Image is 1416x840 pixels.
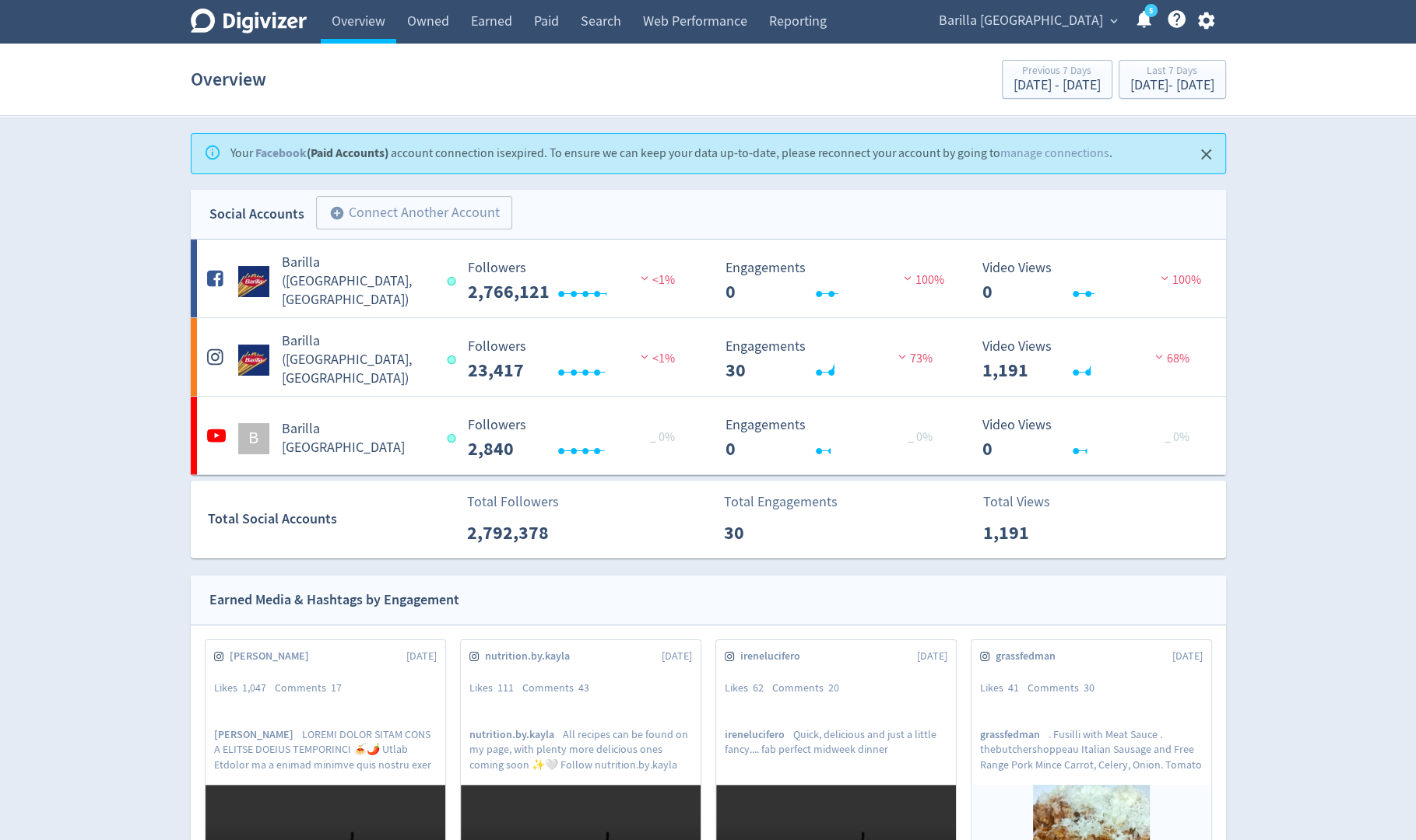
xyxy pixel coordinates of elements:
strong: (Paid Accounts) [255,145,388,161]
span: <1% [637,351,675,366]
a: Connect Another Account [304,198,512,230]
svg: Followers --- [460,418,694,459]
svg: Video Views 1,191 [975,339,1208,380]
span: [DATE] [406,649,437,664]
div: Likes [469,681,522,696]
span: nutrition.by.kayla [469,727,563,742]
svg: Followers --- [460,339,694,380]
p: . Fusilli with Meat Sauce . thebutchershoppeau Italian Sausage and Free Range Pork Mince Carrot, ... [980,727,1203,771]
div: Your account connection is expired . To ensure we can keep your data up-to-date, please reconnect... [230,138,1112,169]
svg: Video Views 0 [975,418,1208,459]
p: Total Followers [467,492,559,513]
span: nutrition.by.kayla [485,649,578,664]
div: Total Social Accounts [208,508,456,530]
button: Barilla [GEOGRAPHIC_DATA] [933,9,1122,33]
span: 111 [497,681,514,695]
button: Close [1193,142,1219,167]
svg: Followers --- [460,261,694,302]
span: [DATE] [1172,649,1203,664]
span: [DATE] [917,649,947,664]
span: Data last synced: 28 Sep 2025, 10:01pm (AEST) [448,355,461,364]
span: 1,047 [242,681,266,695]
img: Barilla (AU, NZ) undefined [238,345,269,376]
p: Quick, delicious and just a little fancy.... fab perfect midweek dinner [725,727,947,771]
span: 30 [1084,681,1095,695]
div: Comments [522,681,598,696]
span: Data last synced: 29 Sep 2025, 10:01am (AEST) [448,434,461,443]
p: All recipes can be found on my page, with plenty more delicious ones coming soon ✨🤍 Follow nutrit... [469,727,692,771]
span: _ 0% [650,429,675,445]
div: [DATE] - [DATE] [1130,79,1214,93]
span: Barilla [GEOGRAPHIC_DATA] [939,9,1103,33]
span: _ 0% [1165,429,1189,445]
button: Previous 7 Days[DATE] - [DATE] [1002,60,1112,99]
span: [PERSON_NAME] [214,727,302,742]
p: Total Engagements [724,492,838,513]
div: [DATE] - [DATE] [1014,79,1101,93]
span: 17 [331,681,342,695]
div: Likes [725,681,772,696]
div: Likes [980,681,1028,696]
span: 73% [894,351,933,366]
div: Previous 7 Days [1014,65,1101,79]
span: 41 [1008,681,1019,695]
div: Likes [214,681,275,696]
span: _ 0% [908,429,933,445]
div: Social Accounts [209,203,304,226]
span: expand_more [1107,14,1121,28]
span: irenelucifero [740,649,809,664]
img: negative-performance.svg [1157,272,1172,284]
svg: Engagements 30 [718,339,951,380]
p: LOREMI DOLOR SITAM CONS A ELITSE DOEIUS TEMPORINCI 🍝🌶️ Utlab Etdolor ma a enimad minimve quis nos... [214,727,437,771]
span: Data last synced: 28 Sep 2025, 10:01pm (AEST) [448,277,461,285]
span: 100% [900,272,944,288]
button: Last 7 Days[DATE]- [DATE] [1119,60,1226,99]
div: Earned Media & Hashtags by Engagement [209,589,459,611]
a: manage connections [1000,145,1109,161]
img: negative-performance.svg [900,272,915,284]
h5: Barilla [GEOGRAPHIC_DATA] [282,420,434,457]
svg: Engagements 0 [718,261,951,302]
span: grassfedman [980,727,1049,742]
h1: Overview [191,54,266,104]
div: Comments [275,681,350,696]
div: Comments [772,681,848,696]
span: 68% [1151,351,1189,366]
h5: Barilla ([GEOGRAPHIC_DATA], [GEOGRAPHIC_DATA]) [282,254,434,310]
svg: Video Views 0 [975,261,1208,302]
span: 62 [753,681,764,695]
p: 30 [724,519,813,547]
p: 1,191 [983,519,1073,547]
span: grassfedman [996,649,1064,664]
span: irenelucifero [725,727,793,742]
a: 5 [1144,4,1158,17]
a: Barilla (AU, NZ) undefinedBarilla ([GEOGRAPHIC_DATA], [GEOGRAPHIC_DATA]) Followers --- Followers ... [191,318,1226,396]
a: Barilla (AU, NZ) undefinedBarilla ([GEOGRAPHIC_DATA], [GEOGRAPHIC_DATA]) Followers --- Followers ... [191,240,1226,317]
span: add_circle [329,205,345,221]
img: negative-performance.svg [637,351,652,362]
span: [DATE] [662,649,692,664]
div: Last 7 Days [1130,65,1214,79]
a: Facebook [255,145,307,161]
div: Comments [1028,681,1103,696]
p: Total Views [983,492,1073,513]
span: 20 [828,681,839,695]
span: 43 [578,681,589,695]
h5: Barilla ([GEOGRAPHIC_DATA], [GEOGRAPHIC_DATA]) [282,332,434,388]
span: 100% [1157,272,1201,288]
a: BBarilla [GEOGRAPHIC_DATA] Followers --- _ 0% Followers 2,840 Engagements 0 Engagements 0 _ 0% Vi... [191,397,1226,474]
img: negative-performance.svg [894,351,910,362]
span: <1% [637,272,675,288]
span: [PERSON_NAME] [230,649,318,664]
svg: Engagements 0 [718,418,951,459]
img: Barilla (AU, NZ) undefined [238,266,269,297]
div: B [238,423,269,454]
text: 5 [1148,5,1152,16]
img: negative-performance.svg [637,272,652,284]
button: Connect Another Account [316,196,512,230]
img: negative-performance.svg [1151,351,1167,362]
p: 2,792,378 [467,519,557,547]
